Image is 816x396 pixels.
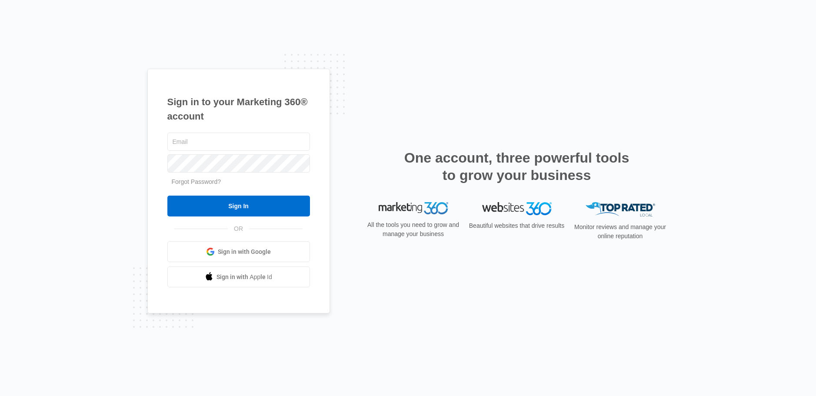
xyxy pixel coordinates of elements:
[167,133,310,151] input: Email
[572,223,669,241] p: Monitor reviews and manage your online reputation
[172,178,221,185] a: Forgot Password?
[365,220,462,239] p: All the tools you need to grow and manage your business
[468,221,566,230] p: Beautiful websites that drive results
[379,202,448,214] img: Marketing 360
[167,95,310,123] h1: Sign in to your Marketing 360® account
[402,149,632,184] h2: One account, three powerful tools to grow your business
[167,196,310,216] input: Sign In
[218,247,271,256] span: Sign in with Google
[586,202,655,216] img: Top Rated Local
[216,273,272,282] span: Sign in with Apple Id
[167,241,310,262] a: Sign in with Google
[228,224,249,233] span: OR
[167,266,310,287] a: Sign in with Apple Id
[482,202,552,215] img: Websites 360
